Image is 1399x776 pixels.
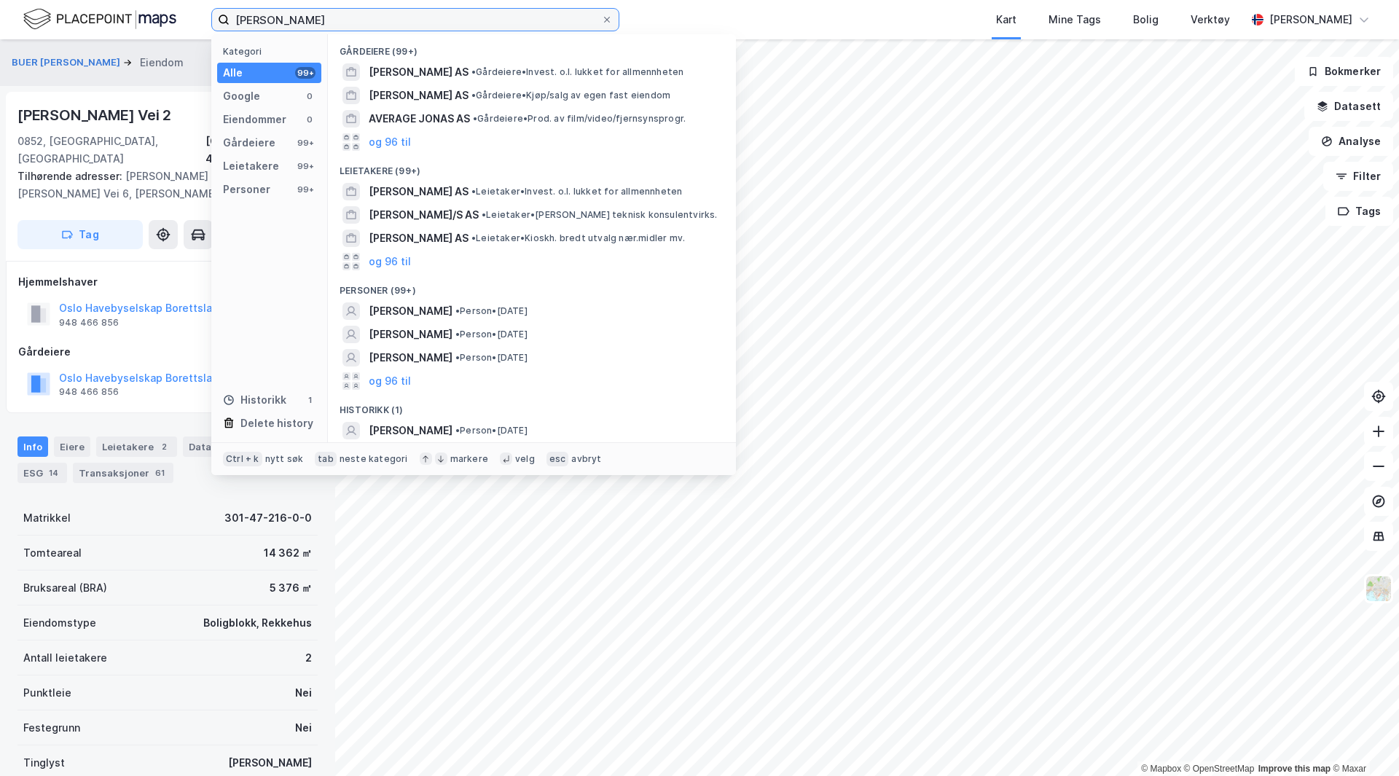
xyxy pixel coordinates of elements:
[473,113,477,124] span: •
[205,133,318,168] div: [GEOGRAPHIC_DATA], 47/216
[17,133,205,168] div: 0852, [GEOGRAPHIC_DATA], [GEOGRAPHIC_DATA]
[1295,57,1393,86] button: Bokmerker
[455,425,528,436] span: Person • [DATE]
[223,452,262,466] div: Ctrl + k
[223,181,270,198] div: Personer
[23,684,71,702] div: Punktleie
[546,452,569,466] div: esc
[17,220,143,249] button: Tag
[17,463,67,483] div: ESG
[304,394,316,406] div: 1
[305,649,312,667] div: 2
[471,186,476,197] span: •
[1309,127,1393,156] button: Analyse
[1141,764,1181,774] a: Mapbox
[515,453,535,465] div: velg
[369,183,469,200] span: [PERSON_NAME] AS
[482,209,718,221] span: Leietaker • [PERSON_NAME] teknisk konsulentvirks.
[369,110,470,128] span: AVERAGE JONAS AS
[471,232,685,244] span: Leietaker • Kioskh. bredt utvalg nær.midler mv.
[369,349,452,367] span: [PERSON_NAME]
[471,66,476,77] span: •
[54,436,90,457] div: Eiere
[369,302,452,320] span: [PERSON_NAME]
[23,719,80,737] div: Festegrunn
[96,436,177,457] div: Leietakere
[450,453,488,465] div: markere
[157,439,171,454] div: 2
[23,544,82,562] div: Tomteareal
[223,87,260,105] div: Google
[59,317,119,329] div: 948 466 856
[455,425,460,436] span: •
[140,54,184,71] div: Eiendom
[224,509,312,527] div: 301-47-216-0-0
[455,329,460,340] span: •
[369,87,469,104] span: [PERSON_NAME] AS
[23,649,107,667] div: Antall leietakere
[340,453,408,465] div: neste kategori
[369,63,469,81] span: [PERSON_NAME] AS
[471,186,682,197] span: Leietaker • Invest. o.l. lukket for allmennheten
[455,352,528,364] span: Person • [DATE]
[1325,197,1393,226] button: Tags
[1323,162,1393,191] button: Filter
[996,11,1016,28] div: Kart
[1258,764,1331,774] a: Improve this map
[315,452,337,466] div: tab
[270,579,312,597] div: 5 376 ㎡
[295,137,316,149] div: 99+
[23,614,96,632] div: Eiendomstype
[369,326,452,343] span: [PERSON_NAME]
[17,170,125,182] span: Tilhørende adresser:
[328,393,736,419] div: Historikk (1)
[295,160,316,172] div: 99+
[223,111,286,128] div: Eiendommer
[203,614,312,632] div: Boligblokk, Rekkehus
[1269,11,1352,28] div: [PERSON_NAME]
[223,391,286,409] div: Historikk
[223,157,279,175] div: Leietakere
[1365,575,1392,603] img: Z
[295,719,312,737] div: Nei
[183,436,238,457] div: Datasett
[228,754,312,772] div: [PERSON_NAME]
[304,90,316,102] div: 0
[455,305,460,316] span: •
[23,579,107,597] div: Bruksareal (BRA)
[571,453,601,465] div: avbryt
[265,453,304,465] div: nytt søk
[471,90,476,101] span: •
[1304,92,1393,121] button: Datasett
[17,436,48,457] div: Info
[18,343,317,361] div: Gårdeiere
[369,133,411,151] button: og 96 til
[369,206,479,224] span: [PERSON_NAME]/S AS
[328,34,736,60] div: Gårdeiere (99+)
[73,463,173,483] div: Transaksjoner
[264,544,312,562] div: 14 362 ㎡
[223,134,275,152] div: Gårdeiere
[223,46,321,57] div: Kategori
[304,114,316,125] div: 0
[369,230,469,247] span: [PERSON_NAME] AS
[23,509,71,527] div: Matrikkel
[295,684,312,702] div: Nei
[328,273,736,299] div: Personer (99+)
[1049,11,1101,28] div: Mine Tags
[18,273,317,291] div: Hjemmelshaver
[23,754,65,772] div: Tinglyst
[295,184,316,195] div: 99+
[230,9,601,31] input: Søk på adresse, matrikkel, gårdeiere, leietakere eller personer
[1133,11,1159,28] div: Bolig
[471,90,670,101] span: Gårdeiere • Kjøp/salg av egen fast eiendom
[1184,764,1255,774] a: OpenStreetMap
[471,232,476,243] span: •
[455,329,528,340] span: Person • [DATE]
[17,168,306,203] div: [PERSON_NAME] Vei 4, [PERSON_NAME] Vei 6, [PERSON_NAME] Vei 8
[369,372,411,390] button: og 96 til
[12,55,123,70] button: BUER [PERSON_NAME]
[46,466,61,480] div: 14
[17,103,174,127] div: [PERSON_NAME] Vei 2
[1326,706,1399,776] div: Kontrollprogram for chat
